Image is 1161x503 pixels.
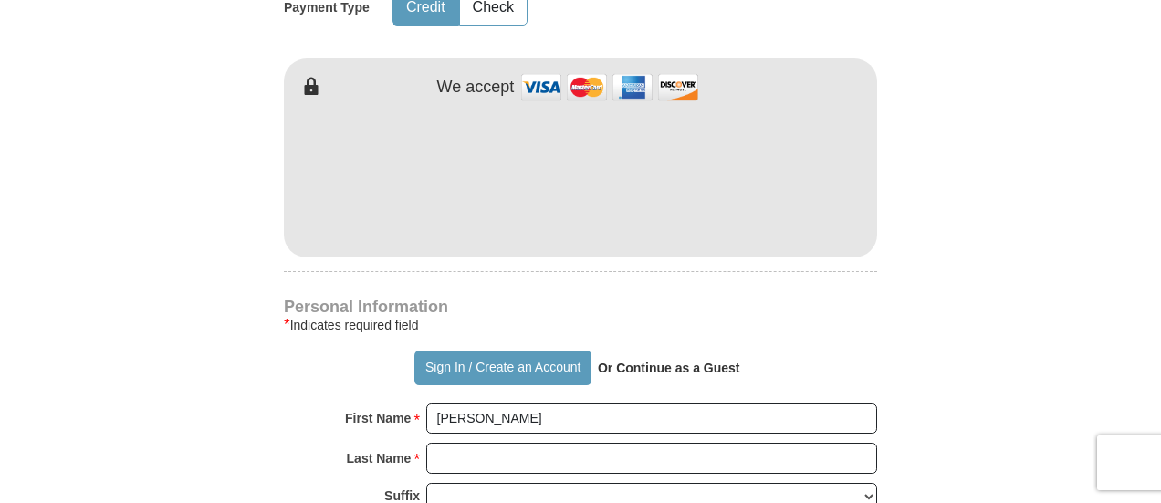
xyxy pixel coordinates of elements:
[345,405,411,431] strong: First Name
[598,361,740,375] strong: Or Continue as a Guest
[414,351,591,385] button: Sign In / Create an Account
[347,445,412,471] strong: Last Name
[284,299,877,314] h4: Personal Information
[518,68,701,107] img: credit cards accepted
[284,314,877,336] div: Indicates required field
[437,78,515,98] h4: We accept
